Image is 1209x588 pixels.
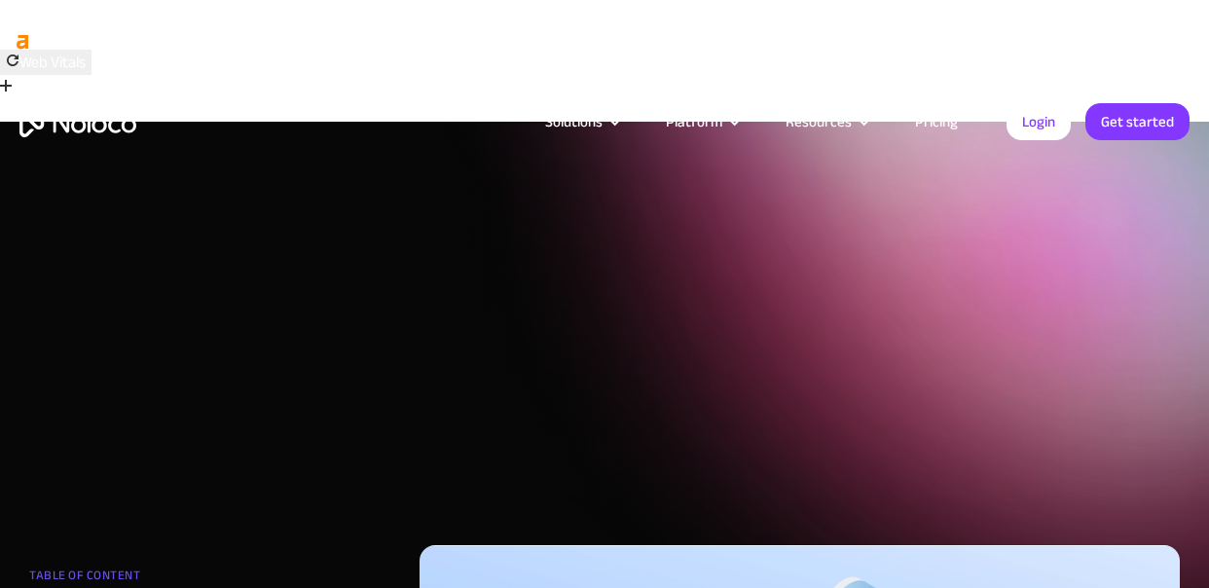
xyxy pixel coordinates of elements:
a: Pricing [891,109,982,134]
a: home [19,107,136,137]
a: Login [1007,103,1071,140]
div: Platform [641,109,761,134]
div: Platform [666,109,722,134]
a: Get started [1085,103,1190,140]
div: Resources [786,109,852,134]
div: Solutions [545,109,603,134]
div: Resources [761,109,891,134]
div: Solutions [521,109,641,134]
